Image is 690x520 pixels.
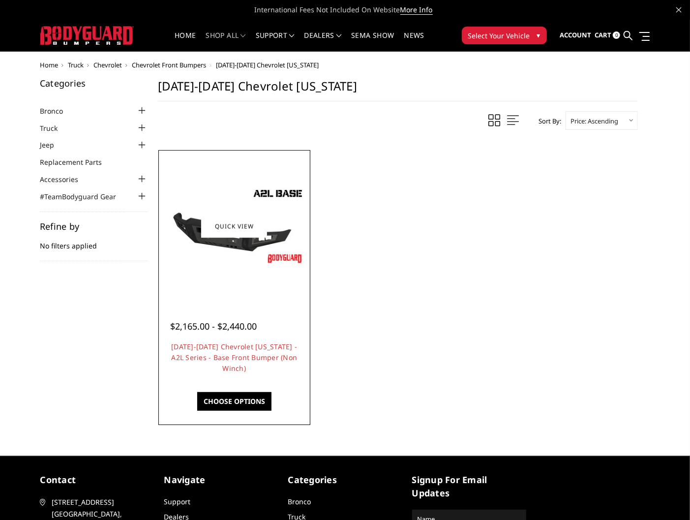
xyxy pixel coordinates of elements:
[40,473,154,487] h5: contact
[40,106,75,116] a: Bronco
[40,79,148,88] h5: Categories
[175,32,196,51] a: Home
[40,157,114,167] a: Replacement Parts
[40,174,90,184] a: Accessories
[40,26,134,44] img: BODYGUARD BUMPERS
[171,320,257,332] span: $2,165.00 - $2,440.00
[595,31,611,39] span: Cart
[595,22,620,49] a: Cart 0
[132,61,207,69] a: Chevrolet Front Bumpers
[164,473,278,487] h5: Navigate
[537,30,540,40] span: ▾
[462,27,547,44] button: Select Your Vehicle
[560,22,591,49] a: Account
[40,61,59,69] a: Home
[304,32,342,51] a: Dealers
[40,191,128,202] a: #TeamBodyguard Gear
[40,222,148,231] h5: Refine by
[68,61,84,69] a: Truck
[412,473,526,500] h5: signup for email updates
[404,32,424,51] a: News
[158,79,638,101] h1: [DATE]-[DATE] Chevrolet [US_STATE]
[161,184,308,267] img: 2015-2020 Chevrolet Colorado - A2L Series - Base Front Bumper (Non Winch)
[468,31,530,41] span: Select Your Vehicle
[560,31,591,39] span: Account
[164,497,191,506] a: Support
[171,342,297,373] a: [DATE]-[DATE] Chevrolet [US_STATE] - A2L Series - Base Front Bumper (Non Winch)
[40,123,70,133] a: Truck
[206,32,246,51] a: shop all
[288,497,311,506] a: Bronco
[201,214,267,238] a: Quick view
[40,222,148,261] div: No filters applied
[197,392,271,411] a: Choose Options
[40,140,66,150] a: Jeep
[288,473,402,487] h5: Categories
[216,61,319,69] span: [DATE]-[DATE] Chevrolet [US_STATE]
[533,114,561,128] label: Sort By:
[641,473,690,520] iframe: Chat Widget
[400,5,433,15] a: More Info
[351,32,394,51] a: SEMA Show
[613,31,620,39] span: 0
[256,32,295,51] a: Support
[161,153,308,300] a: 2015-2020 Chevrolet Colorado - A2L Series - Base Front Bumper (Non Winch)
[94,61,122,69] a: Chevrolet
